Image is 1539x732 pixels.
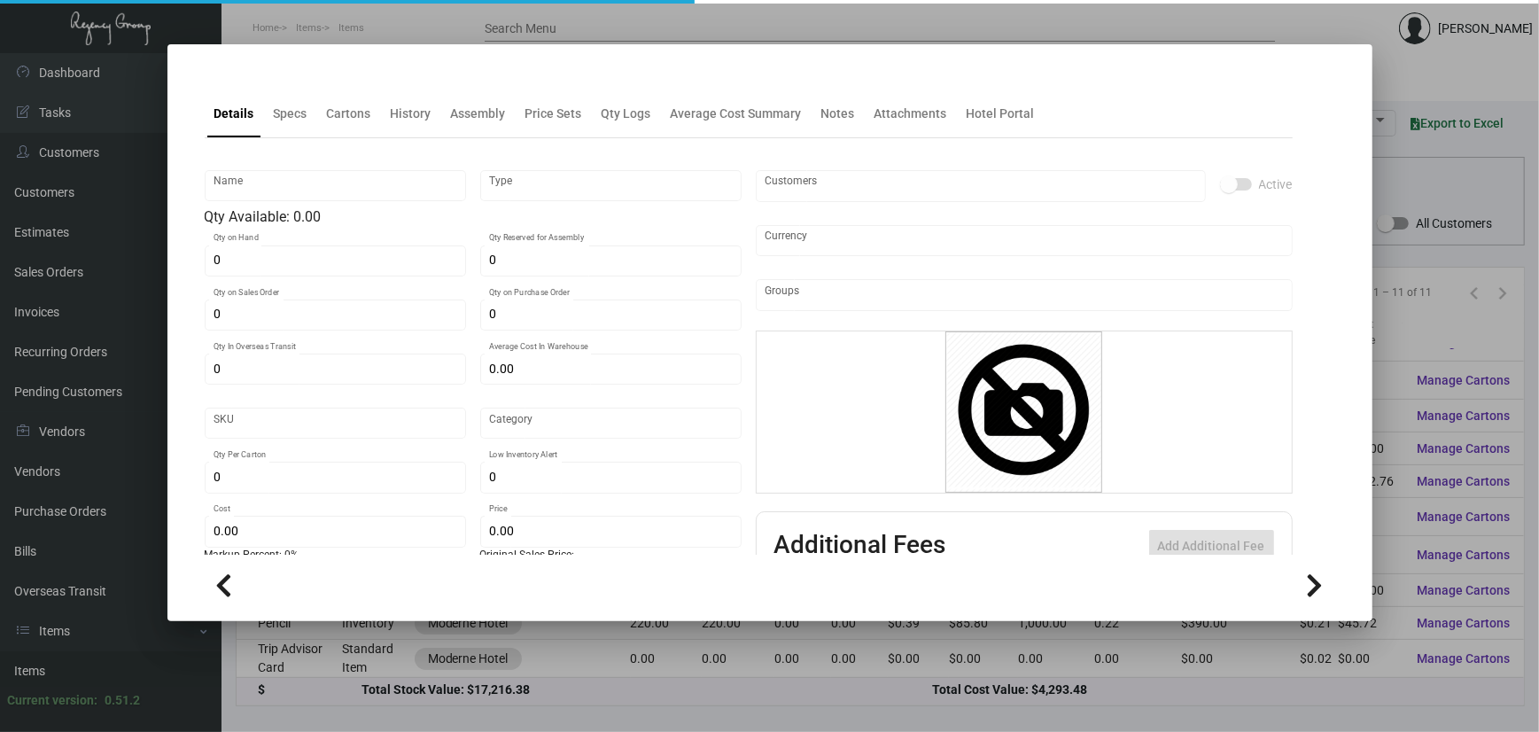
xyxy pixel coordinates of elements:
div: Cartons [327,105,371,123]
div: 0.51.2 [105,691,140,710]
div: Price Sets [525,105,582,123]
div: Hotel Portal [967,105,1035,123]
input: Add new.. [765,179,1196,193]
div: Qty Available: 0.00 [205,206,742,228]
div: Details [214,105,254,123]
div: Qty Logs [602,105,651,123]
span: Add Additional Fee [1158,539,1265,553]
div: Specs [274,105,307,123]
span: Active [1259,174,1293,195]
button: Add Additional Fee [1149,530,1274,562]
div: Notes [821,105,855,123]
input: Add new.. [765,288,1283,302]
div: Average Cost Summary [671,105,802,123]
div: Attachments [874,105,947,123]
div: History [391,105,431,123]
div: Current version: [7,691,97,710]
h2: Additional Fees [774,530,946,562]
div: Assembly [451,105,506,123]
